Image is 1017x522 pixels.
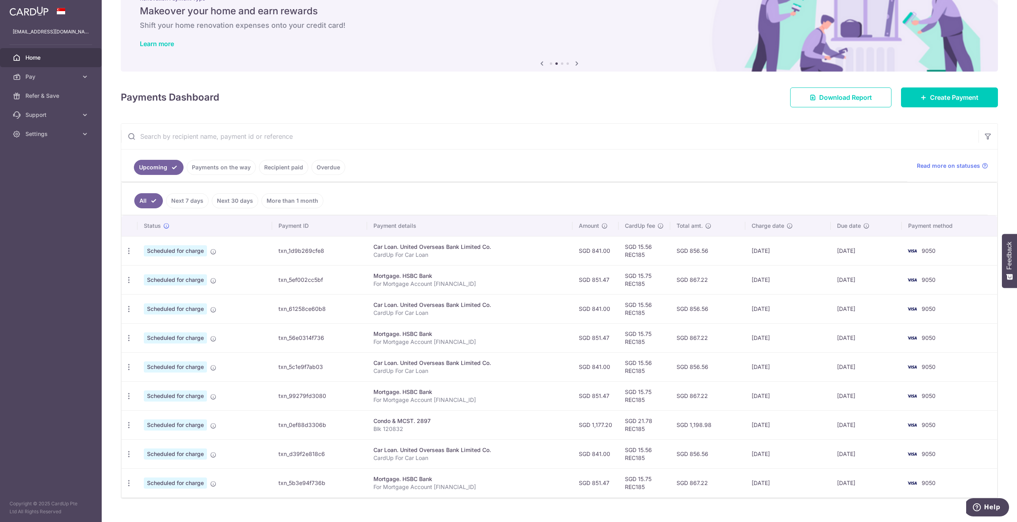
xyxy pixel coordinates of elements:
td: [DATE] [831,265,902,294]
div: Mortgage. HSBC Bank [373,330,566,338]
td: txn_5ef002cc5bf [272,265,367,294]
span: Scheduled for charge [144,361,207,373]
td: [DATE] [745,236,830,265]
img: Bank Card [904,275,920,285]
td: [DATE] [831,468,902,497]
a: Next 7 days [166,193,209,208]
td: [DATE] [831,410,902,439]
a: All [134,193,163,208]
td: SGD 15.56 REC185 [619,439,670,468]
span: 9050 [922,392,936,399]
span: Scheduled for charge [144,390,207,402]
span: 9050 [922,450,936,457]
p: CardUp For Car Loan [373,309,566,317]
td: SGD 15.75 REC185 [619,323,670,352]
td: [DATE] [745,323,830,352]
span: 9050 [922,363,936,370]
p: CardUp For Car Loan [373,251,566,259]
td: [DATE] [745,265,830,294]
span: Feedback [1006,242,1013,270]
span: Read more on statuses [917,162,980,170]
div: Condo & MCST. 2897 [373,417,566,425]
span: 9050 [922,421,936,428]
td: txn_61258ce60b8 [272,294,367,323]
td: SGD 867.22 [670,265,745,294]
div: Car Loan. United Overseas Bank Limited Co. [373,301,566,309]
td: [DATE] [745,352,830,381]
p: Blk 120832 [373,425,566,433]
span: Support [25,111,78,119]
span: Scheduled for charge [144,477,207,489]
span: Status [144,222,161,230]
span: 9050 [922,334,936,341]
td: SGD 856.56 [670,294,745,323]
img: Bank Card [904,362,920,372]
span: Amount [579,222,599,230]
a: Overdue [311,160,345,175]
td: SGD 15.56 REC185 [619,236,670,265]
td: SGD 15.75 REC185 [619,381,670,410]
td: SGD 21.78 REC185 [619,410,670,439]
span: Create Payment [930,93,978,102]
p: For Mortgage Account [FINANCIAL_ID] [373,338,566,346]
td: SGD 867.22 [670,468,745,497]
td: [DATE] [831,439,902,468]
p: For Mortgage Account [FINANCIAL_ID] [373,280,566,288]
td: [DATE] [745,294,830,323]
h4: Payments Dashboard [121,90,219,105]
td: SGD 867.22 [670,323,745,352]
td: SGD 856.56 [670,352,745,381]
td: SGD 1,198.98 [670,410,745,439]
td: SGD 841.00 [572,439,619,468]
img: Bank Card [904,304,920,314]
span: Scheduled for charge [144,332,207,343]
span: Pay [25,73,78,81]
a: Payments on the way [187,160,256,175]
span: Home [25,54,78,62]
td: [DATE] [831,323,902,352]
td: SGD 851.47 [572,265,619,294]
td: txn_99279fd3080 [272,381,367,410]
th: Payment method [902,215,997,236]
td: SGD 841.00 [572,352,619,381]
span: Total amt. [677,222,703,230]
span: 9050 [922,305,936,312]
td: SGD 856.56 [670,236,745,265]
span: 9050 [922,479,936,486]
span: Scheduled for charge [144,303,207,314]
img: Bank Card [904,420,920,430]
td: SGD 851.47 [572,381,619,410]
th: Payment ID [272,215,367,236]
button: Feedback - Show survey [1002,234,1017,288]
span: Charge date [752,222,784,230]
td: SGD 841.00 [572,294,619,323]
a: Create Payment [901,87,998,107]
span: 9050 [922,247,936,254]
a: Download Report [790,87,891,107]
img: Bank Card [904,391,920,401]
img: Bank Card [904,246,920,256]
h6: Shift your home renovation expenses onto your credit card! [140,21,979,30]
div: Mortgage. HSBC Bank [373,388,566,396]
p: CardUp For Car Loan [373,454,566,462]
td: txn_0ef88d3306b [272,410,367,439]
span: Scheduled for charge [144,448,207,460]
td: SGD 851.47 [572,468,619,497]
td: SGD 15.56 REC185 [619,294,670,323]
a: Read more on statuses [917,162,988,170]
td: txn_5c1e9f7ab03 [272,352,367,381]
span: Scheduled for charge [144,245,207,256]
div: Car Loan. United Overseas Bank Limited Co. [373,446,566,454]
span: Due date [837,222,861,230]
td: [DATE] [745,439,830,468]
td: SGD 856.56 [670,439,745,468]
td: SGD 15.75 REC185 [619,468,670,497]
span: Scheduled for charge [144,419,207,431]
input: Search by recipient name, payment id or reference [121,124,978,149]
img: Bank Card [904,478,920,488]
a: More than 1 month [261,193,323,208]
img: Bank Card [904,333,920,343]
p: [EMAIL_ADDRESS][DOMAIN_NAME] [13,28,89,36]
td: txn_1d9b269cfe8 [272,236,367,265]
